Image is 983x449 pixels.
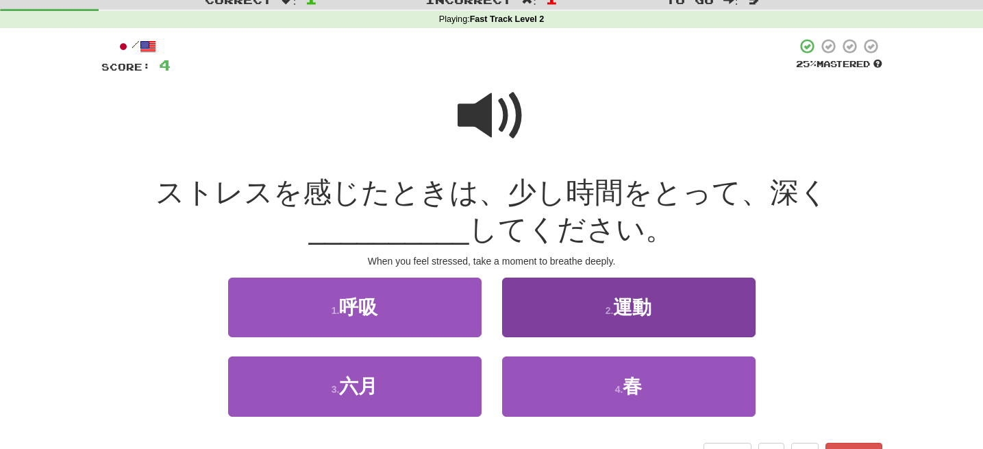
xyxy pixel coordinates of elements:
[469,213,674,245] span: してください。
[339,376,377,397] span: 六月
[339,297,377,318] span: 呼吸
[228,278,482,337] button: 1.呼吸
[228,356,482,416] button: 3.六月
[309,213,469,245] span: __________
[470,14,545,24] strong: Fast Track Level 2
[101,61,151,73] span: Score:
[159,56,171,73] span: 4
[615,384,623,395] small: 4 .
[332,384,340,395] small: 3 .
[796,58,817,69] span: 25 %
[101,254,882,268] div: When you feel stressed, take a moment to breathe deeply.
[623,376,642,397] span: 春
[502,356,756,416] button: 4.春
[606,305,614,316] small: 2 .
[502,278,756,337] button: 2.運動
[332,305,340,316] small: 1 .
[796,58,882,71] div: Mastered
[155,176,828,208] span: ストレスを感じたときは、少し時間をとって、深く
[613,297,651,318] span: 運動
[101,38,171,55] div: /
